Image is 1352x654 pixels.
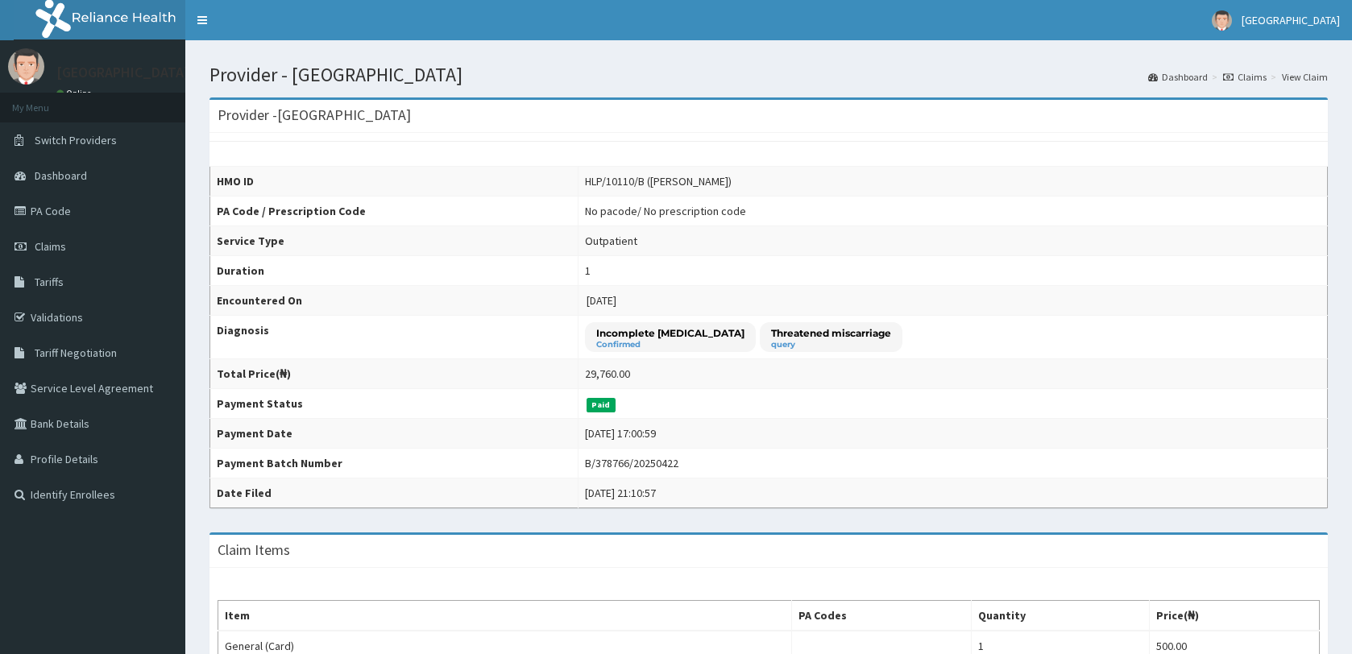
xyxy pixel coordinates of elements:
th: PA Codes [792,601,972,631]
div: 1 [585,263,591,279]
span: Tariff Negotiation [35,346,117,360]
span: [DATE] [587,293,616,308]
small: Confirmed [596,341,744,349]
th: Price(₦) [1149,601,1319,631]
span: [GEOGRAPHIC_DATA] [1242,13,1340,27]
div: B/378766/20250422 [585,455,678,471]
a: Claims [1223,70,1267,84]
a: View Claim [1282,70,1328,84]
small: query [771,341,891,349]
th: Encountered On [210,286,579,316]
th: Payment Status [210,389,579,419]
th: HMO ID [210,167,579,197]
div: 29,760.00 [585,366,630,382]
div: [DATE] 17:00:59 [585,425,656,441]
th: Item [218,601,792,631]
th: Payment Batch Number [210,449,579,478]
a: Online [56,88,95,99]
th: Quantity [972,601,1149,631]
th: Service Type [210,226,579,256]
span: Dashboard [35,168,87,183]
h3: Claim Items [218,543,290,557]
span: Switch Providers [35,133,117,147]
p: Incomplete [MEDICAL_DATA] [596,326,744,340]
th: Duration [210,256,579,286]
th: Payment Date [210,419,579,449]
p: Threatened miscarriage [771,326,891,340]
th: Date Filed [210,478,579,508]
div: HLP/10110/B ([PERSON_NAME]) [585,173,732,189]
th: PA Code / Prescription Code [210,197,579,226]
img: User Image [1212,10,1232,31]
div: [DATE] 21:10:57 [585,485,656,501]
a: Dashboard [1148,70,1208,84]
div: Outpatient [585,233,637,249]
th: Total Price(₦) [210,359,579,389]
th: Diagnosis [210,316,579,359]
div: No pacode / No prescription code [585,203,746,219]
span: Tariffs [35,275,64,289]
span: Claims [35,239,66,254]
span: Paid [587,398,616,412]
h3: Provider - [GEOGRAPHIC_DATA] [218,108,411,122]
h1: Provider - [GEOGRAPHIC_DATA] [209,64,1328,85]
p: [GEOGRAPHIC_DATA] [56,65,189,80]
img: User Image [8,48,44,85]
